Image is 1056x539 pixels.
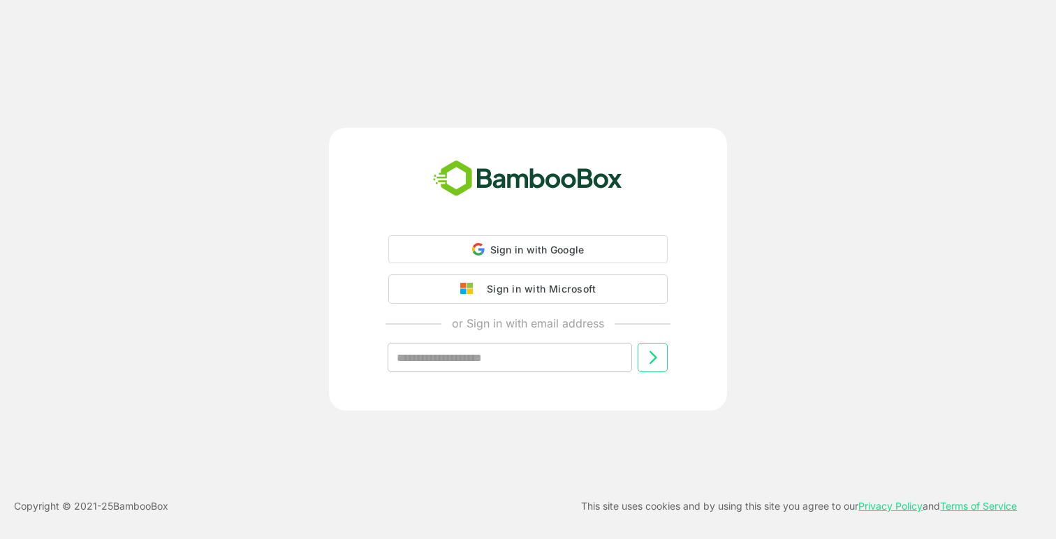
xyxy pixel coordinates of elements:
[452,315,604,332] p: or Sign in with email address
[940,500,1017,512] a: Terms of Service
[480,280,596,298] div: Sign in with Microsoft
[490,244,585,256] span: Sign in with Google
[388,274,668,304] button: Sign in with Microsoft
[460,283,480,295] img: google
[425,156,630,202] img: bamboobox
[388,235,668,263] div: Sign in with Google
[581,498,1017,515] p: This site uses cookies and by using this site you agree to our and
[858,500,923,512] a: Privacy Policy
[14,498,168,515] p: Copyright © 2021- 25 BambooBox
